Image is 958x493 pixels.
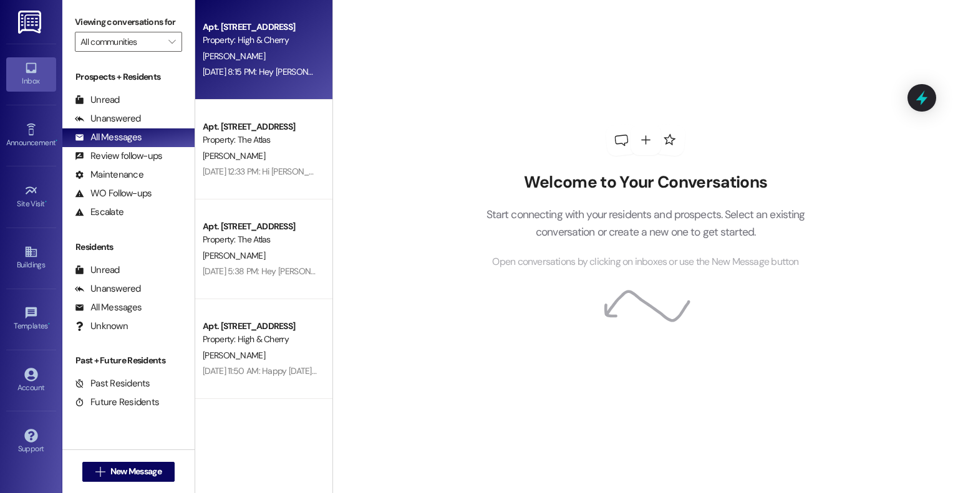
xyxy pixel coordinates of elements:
div: Past + Future Residents [62,354,195,367]
div: All Messages [75,131,142,144]
span: • [48,320,50,328]
span: [PERSON_NAME] [203,150,265,161]
div: Prospects + Residents [62,70,195,84]
div: Property: High & Cherry [203,333,318,346]
i:  [168,37,175,47]
div: Unanswered [75,112,141,125]
div: Escalate [75,206,123,219]
div: WO Follow-ups [75,187,152,200]
div: Residents [62,241,195,254]
div: Unread [75,93,120,107]
a: Site Visit • [6,180,56,214]
a: Inbox [6,57,56,91]
span: • [45,198,47,206]
div: [DATE] 8:15 PM: Hey [PERSON_NAME], Just a reminder they're coming to install your closet [DATE] a... [203,66,601,77]
span: [PERSON_NAME] [203,250,265,261]
p: Start connecting with your residents and prospects. Select an existing conversation or create a n... [467,206,824,241]
div: Property: The Atlas [203,233,318,246]
a: Templates • [6,302,56,336]
div: Apt. [STREET_ADDRESS] [203,120,318,133]
div: Maintenance [75,168,143,181]
div: All Messages [75,301,142,314]
input: All communities [80,32,162,52]
span: • [56,136,57,145]
div: Unanswered [75,282,141,295]
a: Account [6,364,56,398]
div: Review follow-ups [75,150,162,163]
div: Apt. [STREET_ADDRESS] [203,320,318,333]
img: ResiDesk Logo [18,11,44,34]
span: [PERSON_NAME] [203,350,265,361]
div: Apt. [STREET_ADDRESS] [203,220,318,233]
div: Property: The Atlas [203,133,318,146]
div: Apt. [STREET_ADDRESS] [203,21,318,34]
div: Property: High & Cherry [203,34,318,47]
h2: Welcome to Your Conversations [467,173,824,193]
span: [PERSON_NAME] [203,50,265,62]
button: New Message [82,462,175,482]
div: Past Residents [75,377,150,390]
i:  [95,467,105,477]
div: Unknown [75,320,128,333]
span: Open conversations by clicking on inboxes or use the New Message button [492,254,798,270]
a: Buildings [6,241,56,275]
a: Support [6,425,56,459]
div: Unread [75,264,120,277]
span: New Message [110,465,162,478]
div: [DATE] 5:38 PM: Hey [PERSON_NAME], thanks for confirming! Glad to hear everything was completed t... [203,266,871,277]
label: Viewing conversations for [75,12,182,32]
div: Future Residents [75,396,159,409]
